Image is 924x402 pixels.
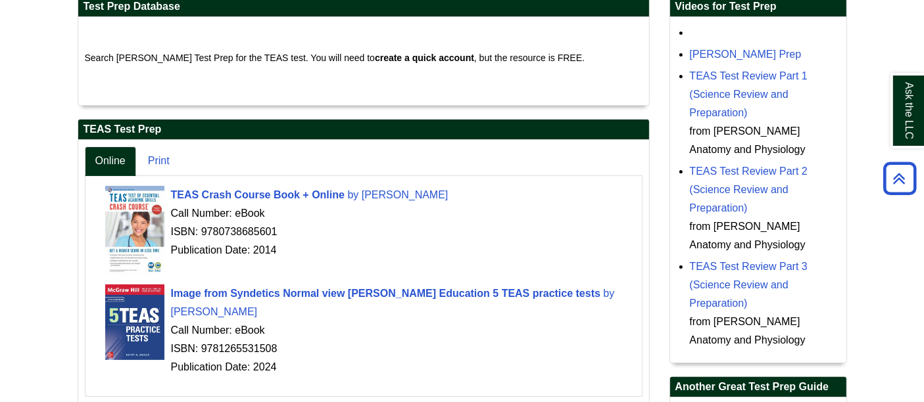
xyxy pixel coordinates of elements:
a: TEAS Test Review Part 2 (Science Review and Preparation) [690,166,808,213]
div: from [PERSON_NAME] Anatomy and Physiology [690,122,840,159]
img: Cover Art [105,186,164,275]
div: Publication Date: 2024 [105,358,635,376]
span: Search [PERSON_NAME] Test Prep for the TEAS test. You will need to , but the resource is FREE. [85,53,585,63]
h2: TEAS Test Prep [78,120,649,140]
span: TEAS Crash Course Book + Online [171,189,345,200]
a: TEAS Test Review Part 1 (Science Review and Preparation) [690,70,808,118]
span: [PERSON_NAME] [362,189,449,200]
span: [PERSON_NAME] [171,306,258,317]
a: Print [137,146,180,176]
img: Cover Art [105,284,164,360]
a: Online [85,146,136,176]
div: Publication Date: 2014 [105,241,635,259]
div: ISBN: 9781265531508 [105,340,635,358]
strong: create a quick account [375,53,474,63]
h2: Another Great Test Prep Guide [670,377,846,397]
div: Call Number: eBook [105,204,635,223]
span: Image from Syndetics Normal view [PERSON_NAME] Education 5 TEAS practice tests [171,288,601,299]
div: from [PERSON_NAME] Anatomy and Physiology [690,217,840,254]
a: TEAS Test Review Part 3 (Science Review and Preparation) [690,261,808,309]
span: by [347,189,358,200]
a: Cover Art TEAS Crash Course Book + Online by [PERSON_NAME] [171,189,449,200]
div: ISBN: 9780738685601 [105,223,635,241]
a: Back to Top [879,169,921,187]
a: [PERSON_NAME] Prep [690,49,802,60]
span: by [603,288,614,299]
div: from [PERSON_NAME] Anatomy and Physiology [690,313,840,349]
a: Cover Art Image from Syndetics Normal view [PERSON_NAME] Education 5 TEAS practice tests by [PERS... [171,288,615,317]
div: Call Number: eBook [105,321,635,340]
